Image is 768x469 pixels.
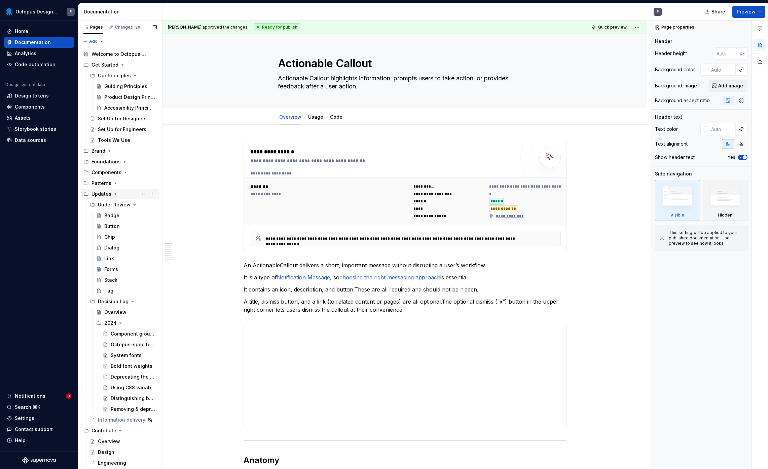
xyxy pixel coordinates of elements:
[134,25,141,30] span: 20
[4,424,74,435] button: Contact support
[5,82,45,87] div: Design system data
[354,286,478,293] commenthighlight: These are all required and should not be hidden.
[104,223,120,230] div: Button
[94,253,159,264] a: Link
[711,8,725,15] span: Share
[440,274,469,281] commenthighlight: is essential.
[15,415,34,422] div: Settings
[15,92,49,99] div: Design tokens
[81,178,159,189] div: Patterns
[305,110,326,124] div: Usage
[92,51,147,57] div: Welcome to Octopus Design System
[244,285,566,294] p: It contains an icon, description, and button.
[277,110,304,124] div: Overview
[66,393,71,399] span: 3
[598,25,627,30] span: Quick preview
[4,435,74,446] button: Help
[655,38,672,45] div: Header
[277,73,531,92] textarea: Actionable Callout highlights information, prompts users to take action, or provides feedback aft...
[339,274,440,281] commenthighlight: choosing the right messaging approach
[98,126,146,133] div: Set Up for Engineers
[655,141,688,147] div: Text alignment
[732,6,765,18] button: Preview
[4,37,74,48] a: Documentation
[15,115,31,121] div: Assets
[4,135,74,146] a: Data sources
[15,126,56,132] div: Storybook stories
[81,146,159,156] div: Brand
[655,50,687,57] div: Header height
[100,339,159,350] a: Octopus-specific concepts
[87,135,159,146] a: Tools We Use
[111,374,155,380] div: Deprecating the Style Guide in favour of the Design System
[94,307,159,318] a: Overview
[4,391,74,401] button: Notifications3
[708,123,736,135] input: Auto
[15,437,26,444] div: Help
[104,83,147,90] div: Guiding Principles
[98,298,129,305] div: Decision Log
[87,113,159,124] a: Set Up for Designers
[98,449,114,456] div: Design
[111,395,155,402] div: Distinguishing between Badges, Chips, and Tags
[4,402,74,413] button: Search ⌘K
[87,415,159,425] a: Information delivery
[702,6,730,18] button: Share
[15,404,40,411] div: Search ⌘K
[714,47,740,60] input: Auto
[104,105,155,111] div: Accessibility Principles
[244,262,486,269] commenthighlight: An ActionableCallout delivers a short, important message without disrupting a user’s workflow.
[81,37,106,46] button: Add
[94,318,159,328] div: 2024
[15,28,28,35] div: Home
[15,104,45,110] div: Components
[327,110,345,124] div: Code
[94,210,159,221] a: Badge
[84,8,159,15] div: Documentation
[15,50,36,57] div: Analytics
[718,82,743,89] span: Add image
[111,352,142,359] div: System fonts
[718,212,732,218] div: Hidden
[87,436,159,447] a: Overview
[70,9,72,14] div: E
[92,62,118,68] div: Get Started
[168,25,249,30] span: approved the changes.
[100,350,159,361] a: System fonts
[98,72,131,79] div: Our Principles
[98,137,130,144] div: Tools We Use
[87,124,159,135] a: Set Up for Engineers
[655,170,692,177] div: Side navigation
[244,274,277,281] commenthighlight: It is a type of
[89,39,98,44] span: Add
[111,363,152,369] div: Bold font weights
[703,180,748,221] div: Hidden
[4,124,74,134] a: Storybook stories
[4,26,74,37] a: Home
[104,212,119,219] div: Badge
[94,275,159,285] a: Stack
[5,8,13,16] img: fcf53608-4560-46b3-9ec6-dbe177120620.png
[94,264,159,275] a: Forms
[87,199,159,210] div: Under Review
[111,384,155,391] div: Using CSS variables for easier token iteration in dev tools
[100,328,159,339] a: Component groups
[104,287,113,294] div: Tag
[22,457,56,464] svg: Supernova Logo
[81,156,159,167] div: Foundations
[104,255,114,262] div: Link
[740,51,745,56] p: px
[94,242,159,253] a: Dialog
[655,180,700,221] div: Visible
[104,234,115,240] div: Chip
[15,137,46,144] div: Data sources
[244,298,566,314] p: The optional dismiss (“x”) button in the upper right corner lets users dismiss the callout at the...
[655,154,695,161] div: Show header text
[94,285,159,296] a: Tag
[100,361,159,372] a: Bold font weights
[98,460,126,466] div: Engineering
[87,296,159,307] div: Decision Log
[94,81,159,92] a: Guiding Principles
[244,455,566,466] h2: Anatomy
[254,23,300,31] div: Ready for publish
